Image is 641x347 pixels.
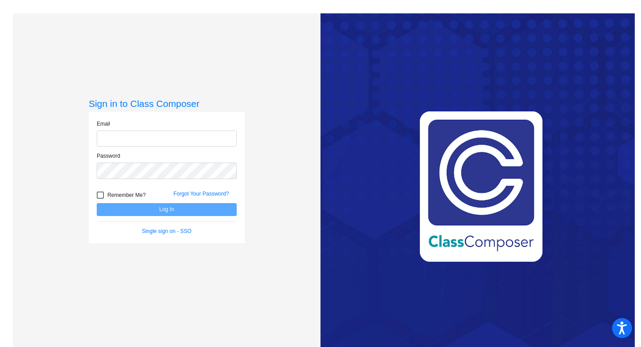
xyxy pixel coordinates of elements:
a: Single sign on - SSO [142,228,191,234]
a: Forgot Your Password? [173,191,229,197]
label: Email [97,120,110,128]
label: Password [97,152,120,160]
span: Remember Me? [107,190,146,200]
h3: Sign in to Class Composer [89,98,245,109]
button: Log In [97,203,237,216]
